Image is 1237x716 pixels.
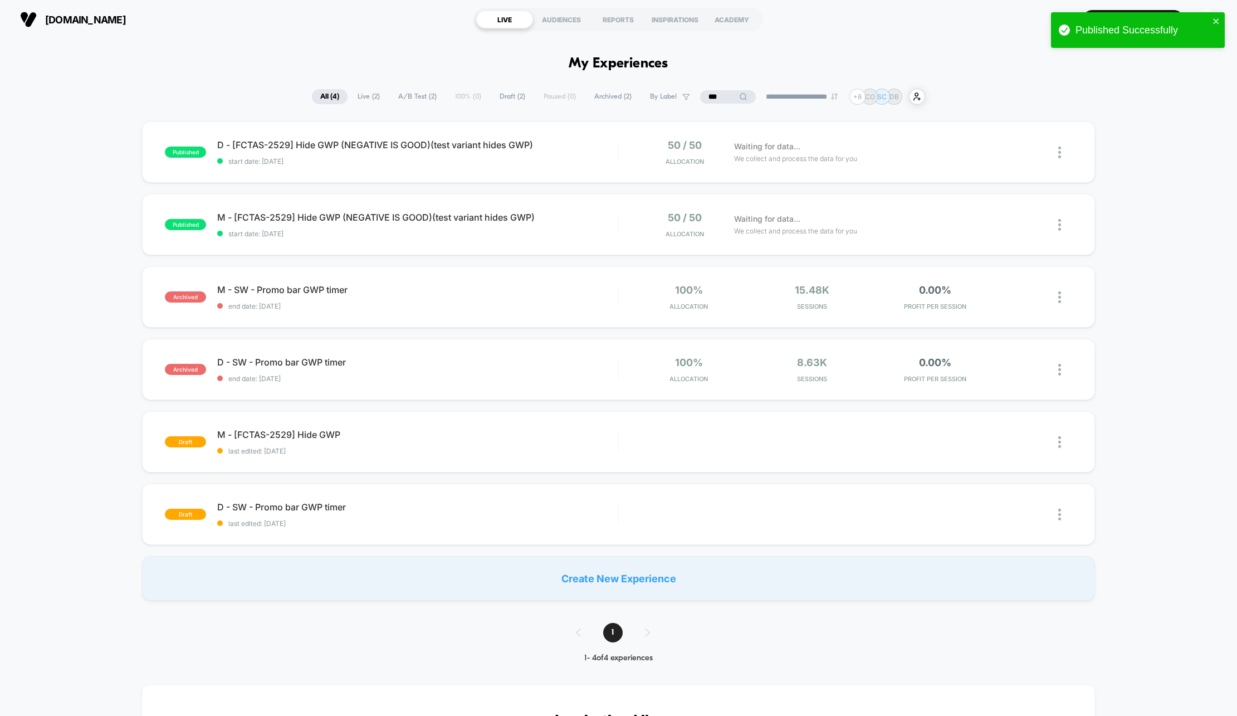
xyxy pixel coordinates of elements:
[165,364,206,375] span: archived
[45,14,126,26] span: [DOMAIN_NAME]
[569,56,668,72] h1: My Experiences
[217,284,618,295] span: M - SW - Promo bar GWP timer
[1058,219,1061,231] img: close
[1058,147,1061,158] img: close
[491,89,534,104] span: Draft ( 2 )
[669,375,708,383] span: Allocation
[668,212,702,223] span: 50 / 50
[797,357,827,368] span: 8.63k
[565,654,672,663] div: 1 - 4 of 4 experiences
[703,11,760,28] div: ACADEMY
[165,291,206,303] span: archived
[142,556,1094,601] div: Create New Experience
[849,89,866,105] div: + 8
[17,11,129,28] button: [DOMAIN_NAME]
[919,284,951,296] span: 0.00%
[876,303,994,310] span: PROFIT PER SESSION
[165,509,206,520] span: draft
[603,623,623,642] span: 1
[669,303,708,310] span: Allocation
[165,147,206,158] span: published
[734,213,800,225] span: Waiting for data...
[675,357,703,368] span: 100%
[1058,364,1061,376] img: close
[217,429,618,440] span: M - [FCTAS-2529] Hide GWP
[1058,509,1061,520] img: close
[590,11,647,28] div: REPORTS
[734,153,857,164] span: We collect and process the data for you
[795,284,829,296] span: 15.48k
[1212,17,1220,27] button: close
[349,89,388,104] span: Live ( 2 )
[753,375,871,383] span: Sessions
[20,11,37,28] img: Visually logo
[165,219,206,230] span: published
[390,89,445,104] span: A/B Test ( 2 )
[919,357,951,368] span: 0.00%
[217,230,618,238] span: start date: [DATE]
[217,212,618,223] span: M - [FCTAS-2529] Hide GWP (NEGATIVE IS GOOD)(test variant hides GWP)
[312,89,348,104] span: All ( 4 )
[753,303,871,310] span: Sessions
[1075,25,1209,36] div: Published Successfully
[1058,291,1061,303] img: close
[650,92,677,101] span: By Label
[865,92,875,101] p: CO
[734,226,857,236] span: We collect and process the data for you
[476,11,533,28] div: LIVE
[217,139,618,150] span: D - [FCTAS-2529] Hide GWP (NEGATIVE IS GOOD)(test variant hides GWP)
[217,357,618,368] span: D - SW - Promo bar GWP timer
[217,447,618,455] span: last edited: [DATE]
[533,11,590,28] div: AUDIENCES
[165,436,206,447] span: draft
[876,375,994,383] span: PROFIT PER SESSION
[877,92,887,101] p: SC
[217,302,618,310] span: end date: [DATE]
[586,89,640,104] span: Archived ( 2 )
[666,230,704,238] span: Allocation
[1192,8,1220,31] button: DS
[668,139,702,151] span: 50 / 50
[675,284,703,296] span: 100%
[1195,9,1217,31] div: DS
[666,158,704,165] span: Allocation
[647,11,703,28] div: INSPIRATIONS
[217,157,618,165] span: start date: [DATE]
[889,92,899,101] p: DB
[1058,436,1061,448] img: close
[734,140,800,153] span: Waiting for data...
[217,374,618,383] span: end date: [DATE]
[217,501,618,513] span: D - SW - Promo bar GWP timer
[831,93,838,100] img: end
[217,519,618,528] span: last edited: [DATE]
